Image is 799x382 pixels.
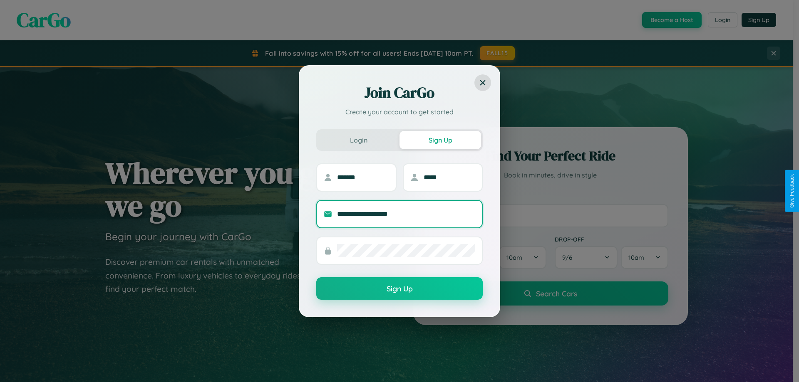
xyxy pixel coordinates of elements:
p: Create your account to get started [316,107,483,117]
button: Sign Up [399,131,481,149]
button: Sign Up [316,277,483,300]
h2: Join CarGo [316,83,483,103]
div: Give Feedback [789,174,795,208]
button: Login [318,131,399,149]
